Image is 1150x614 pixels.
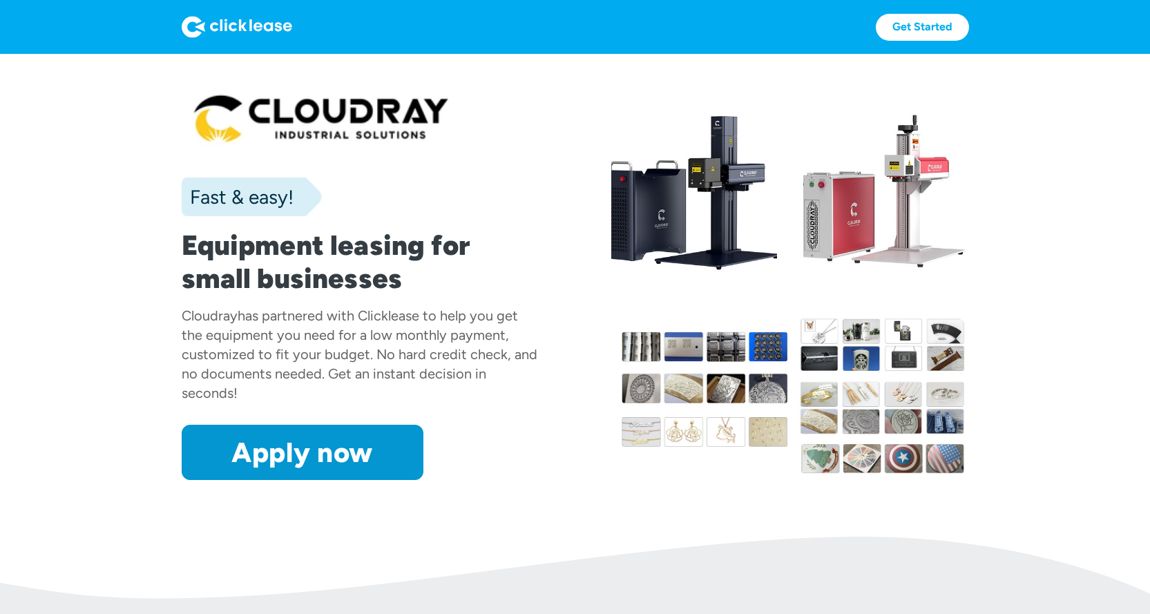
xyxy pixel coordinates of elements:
div: Fast & easy! [182,183,294,211]
h1: Equipment leasing for small businesses [182,229,539,295]
a: Apply now [182,425,423,480]
div: Cloudray [182,307,238,324]
img: Logo [182,16,292,38]
a: Get Started [876,14,969,41]
div: has partnered with Clicklease to help you get the equipment you need for a low monthly payment, c... [182,307,537,401]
